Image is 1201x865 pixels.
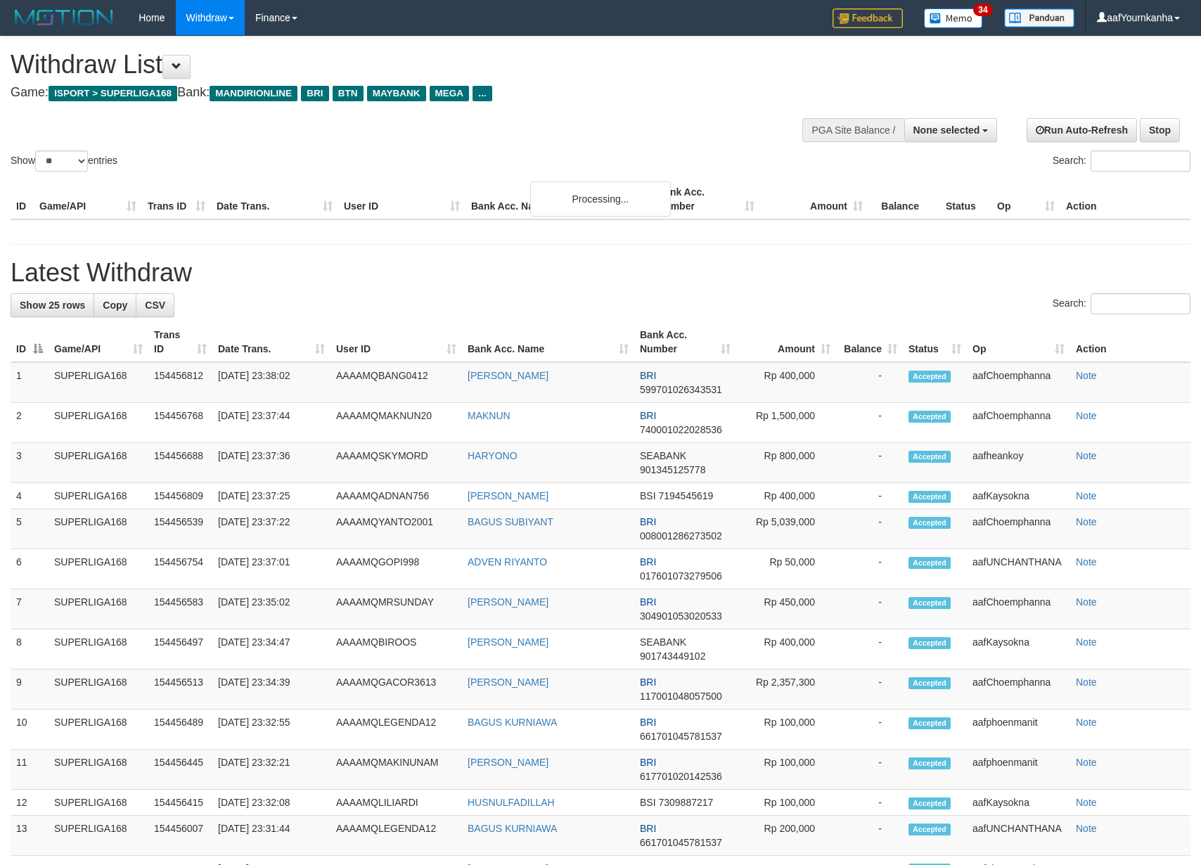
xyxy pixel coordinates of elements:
[640,410,656,421] span: BRI
[49,362,148,403] td: SUPERLIGA168
[736,790,836,816] td: Rp 100,000
[967,362,1070,403] td: aafChoemphanna
[640,731,722,742] span: Copy 661701045781537 to clipboard
[330,669,462,710] td: AAAAMQGACOR3613
[212,710,330,750] td: [DATE] 23:32:55
[736,816,836,856] td: Rp 200,000
[634,322,736,362] th: Bank Acc. Number: activate to sort column ascending
[212,816,330,856] td: [DATE] 23:31:44
[736,362,836,403] td: Rp 400,000
[1053,150,1190,172] label: Search:
[903,322,967,362] th: Status: activate to sort column ascending
[924,8,983,28] img: Button%20Memo.svg
[908,757,951,769] span: Accepted
[430,86,470,101] span: MEGA
[468,677,548,688] a: [PERSON_NAME]
[652,179,760,219] th: Bank Acc. Number
[49,86,177,101] span: ISPORT > SUPERLIGA168
[49,589,148,629] td: SUPERLIGA168
[49,403,148,443] td: SUPERLIGA168
[333,86,364,101] span: BTN
[330,443,462,483] td: AAAAMQSKYMORD
[908,557,951,569] span: Accepted
[11,443,49,483] td: 3
[212,483,330,509] td: [DATE] 23:37:25
[210,86,297,101] span: MANDIRIONLINE
[967,483,1070,509] td: aafKaysokna
[11,629,49,669] td: 8
[640,556,656,568] span: BRI
[967,790,1070,816] td: aafKaysokna
[640,530,722,542] span: Copy 008001286273502 to clipboard
[836,710,903,750] td: -
[640,464,705,475] span: Copy 901345125778 to clipboard
[148,322,212,362] th: Trans ID: activate to sort column ascending
[1076,410,1097,421] a: Note
[49,710,148,750] td: SUPERLIGA168
[468,490,548,501] a: [PERSON_NAME]
[1076,677,1097,688] a: Note
[1076,490,1097,501] a: Note
[49,790,148,816] td: SUPERLIGA168
[908,824,951,835] span: Accepted
[1004,8,1074,27] img: panduan.png
[11,790,49,816] td: 12
[940,179,991,219] th: Status
[967,710,1070,750] td: aafphoenmanit
[148,403,212,443] td: 154456768
[973,4,992,16] span: 34
[212,509,330,549] td: [DATE] 23:37:22
[468,757,548,768] a: [PERSON_NAME]
[836,790,903,816] td: -
[1053,293,1190,314] label: Search:
[49,549,148,589] td: SUPERLIGA168
[658,490,713,501] span: Copy 7194545619 to clipboard
[1091,293,1190,314] input: Search:
[967,443,1070,483] td: aafheankoy
[330,362,462,403] td: AAAAMQBANG0412
[908,637,951,649] span: Accepted
[330,509,462,549] td: AAAAMQYANTO2001
[736,549,836,589] td: Rp 50,000
[736,589,836,629] td: Rp 450,000
[468,797,555,808] a: HUSNULFADILLAH
[330,750,462,790] td: AAAAMQMAKINUNAM
[330,629,462,669] td: AAAAMQBIROOS
[736,750,836,790] td: Rp 100,000
[148,443,212,483] td: 154456688
[11,322,49,362] th: ID: activate to sort column descending
[20,300,85,311] span: Show 25 rows
[640,651,705,662] span: Copy 901743449102 to clipboard
[473,86,492,101] span: ...
[148,750,212,790] td: 154456445
[49,816,148,856] td: SUPERLIGA168
[11,293,94,317] a: Show 25 rows
[468,370,548,381] a: [PERSON_NAME]
[908,797,951,809] span: Accepted
[736,710,836,750] td: Rp 100,000
[908,451,951,463] span: Accepted
[836,443,903,483] td: -
[49,509,148,549] td: SUPERLIGA168
[211,179,338,219] th: Date Trans.
[148,816,212,856] td: 154456007
[11,51,787,79] h1: Withdraw List
[212,322,330,362] th: Date Trans.: activate to sort column ascending
[640,757,656,768] span: BRI
[736,669,836,710] td: Rp 2,357,300
[11,509,49,549] td: 5
[1060,179,1190,219] th: Action
[736,629,836,669] td: Rp 400,000
[468,450,518,461] a: HARYONO
[330,549,462,589] td: AAAAMQGOPI998
[1076,717,1097,728] a: Note
[11,150,117,172] label: Show entries
[736,403,836,443] td: Rp 1,500,000
[640,570,722,582] span: Copy 017601073279506 to clipboard
[1027,118,1137,142] a: Run Auto-Refresh
[330,816,462,856] td: AAAAMQLEGENDA12
[736,322,836,362] th: Amount: activate to sort column ascending
[145,300,165,311] span: CSV
[640,636,686,648] span: SEABANK
[34,179,142,219] th: Game/API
